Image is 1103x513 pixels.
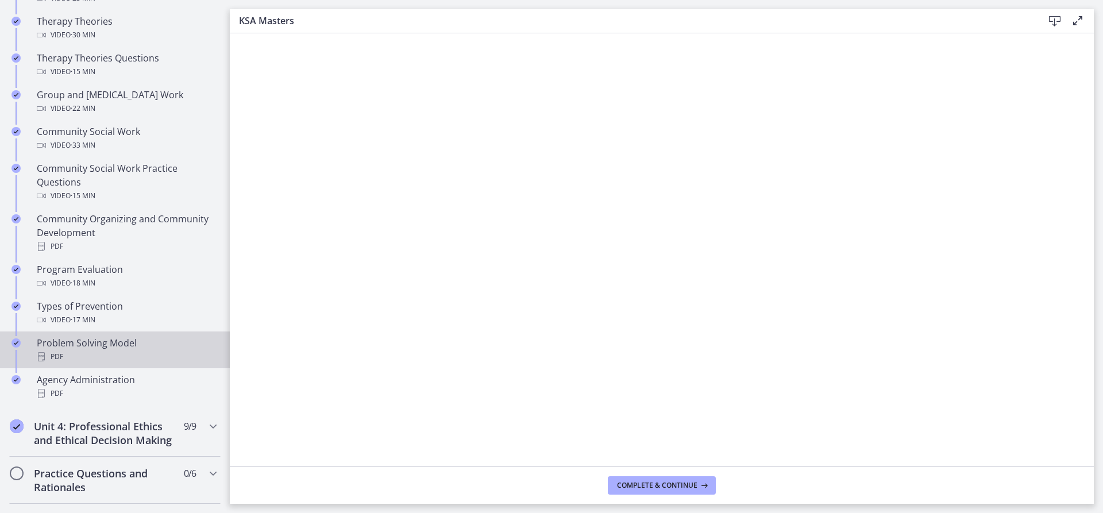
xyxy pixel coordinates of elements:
[37,212,216,253] div: Community Organizing and Community Development
[239,14,1025,28] h3: KSA Masters
[37,313,216,327] div: Video
[11,265,21,274] i: Completed
[11,17,21,26] i: Completed
[71,65,95,79] span: · 15 min
[617,481,697,490] span: Complete & continue
[34,419,174,447] h2: Unit 4: Professional Ethics and Ethical Decision Making
[37,189,216,203] div: Video
[184,419,196,433] span: 9 / 9
[37,240,216,253] div: PDF
[37,387,216,400] div: PDF
[11,53,21,63] i: Completed
[11,338,21,348] i: Completed
[71,189,95,203] span: · 15 min
[608,476,716,495] button: Complete & continue
[11,90,21,99] i: Completed
[37,51,216,79] div: Therapy Theories Questions
[11,214,21,223] i: Completed
[37,299,216,327] div: Types of Prevention
[71,276,95,290] span: · 18 min
[37,336,216,364] div: Problem Solving Model
[71,313,95,327] span: · 17 min
[11,302,21,311] i: Completed
[71,102,95,115] span: · 22 min
[37,65,216,79] div: Video
[11,127,21,136] i: Completed
[10,419,24,433] i: Completed
[184,466,196,480] span: 0 / 6
[37,102,216,115] div: Video
[37,14,216,42] div: Therapy Theories
[37,138,216,152] div: Video
[71,28,95,42] span: · 30 min
[37,373,216,400] div: Agency Administration
[37,125,216,152] div: Community Social Work
[37,28,216,42] div: Video
[37,263,216,290] div: Program Evaluation
[37,88,216,115] div: Group and [MEDICAL_DATA] Work
[34,466,174,494] h2: Practice Questions and Rationales
[37,161,216,203] div: Community Social Work Practice Questions
[37,276,216,290] div: Video
[37,350,216,364] div: PDF
[71,138,95,152] span: · 33 min
[11,375,21,384] i: Completed
[11,164,21,173] i: Completed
